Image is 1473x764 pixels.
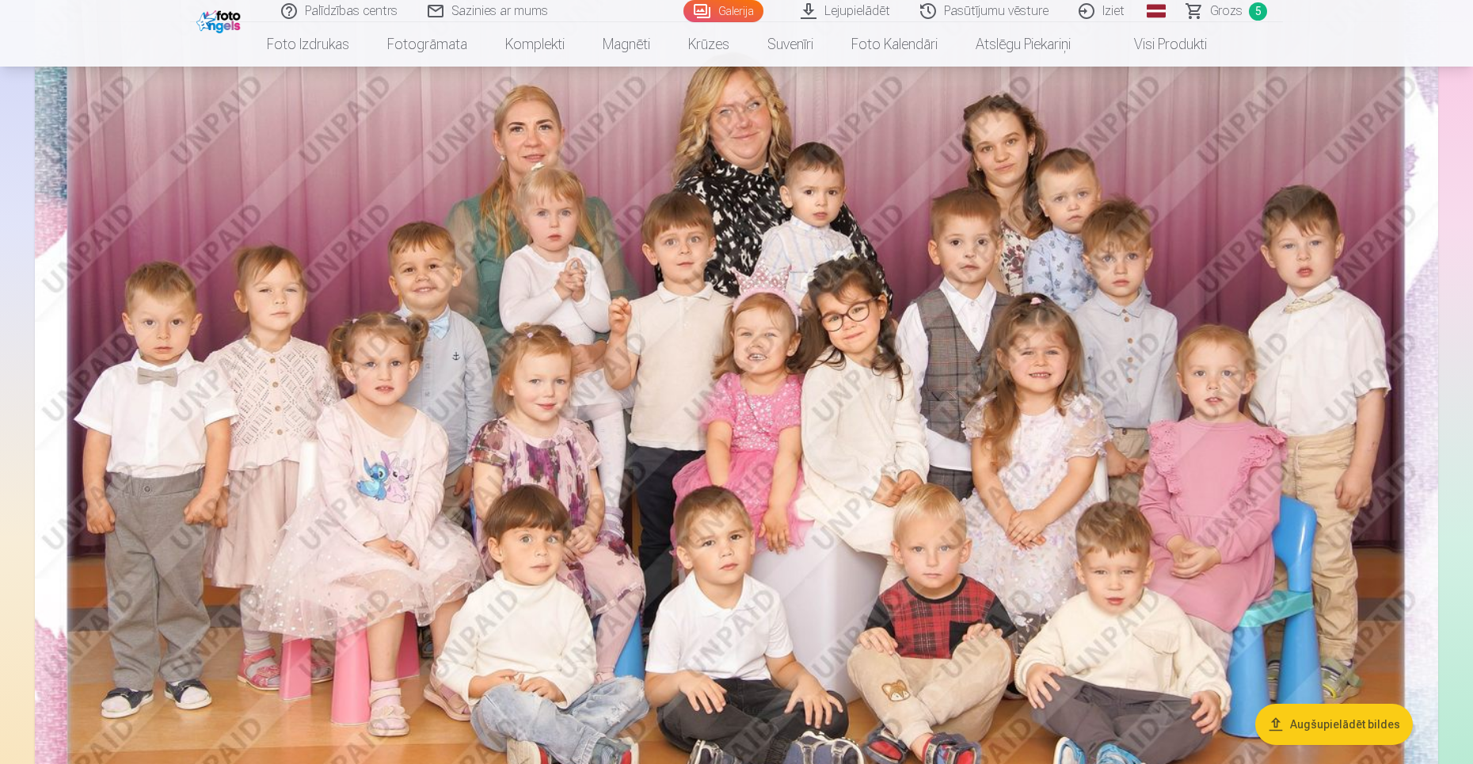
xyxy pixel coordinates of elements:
a: Magnēti [584,22,669,67]
button: Augšupielādēt bildes [1255,704,1413,745]
a: Komplekti [486,22,584,67]
a: Visi produkti [1090,22,1226,67]
a: Suvenīri [748,22,832,67]
a: Krūzes [669,22,748,67]
a: Foto kalendāri [832,22,957,67]
span: 5 [1249,2,1267,21]
a: Fotogrāmata [368,22,486,67]
a: Foto izdrukas [248,22,368,67]
img: /fa1 [196,6,245,33]
span: Grozs [1210,2,1243,21]
a: Atslēgu piekariņi [957,22,1090,67]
